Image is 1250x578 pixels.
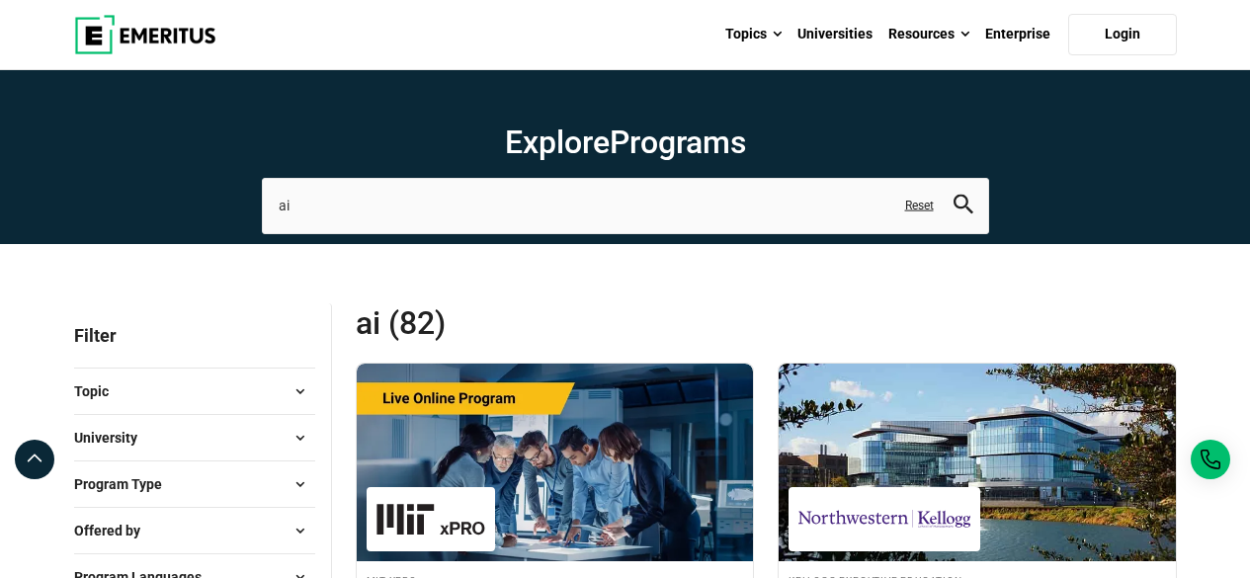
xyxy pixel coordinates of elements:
[74,380,125,402] span: Topic
[1068,14,1177,55] a: Login
[74,303,315,368] p: Filter
[357,364,754,561] img: AI and Cybersecurity: Strategies for Resilience and Defense | Online AI and Machine Learning Course
[74,516,315,545] button: Offered by
[954,195,973,217] button: search
[74,469,315,499] button: Program Type
[779,364,1176,561] img: AI Strategies for Business Transformation | Online AI and Machine Learning Course
[74,520,156,541] span: Offered by
[610,124,746,161] span: Programs
[74,473,178,495] span: Program Type
[798,497,970,541] img: Kellogg Executive Education
[954,200,973,218] a: search
[74,423,315,453] button: University
[74,376,315,406] button: Topic
[905,198,934,214] a: Reset search
[74,427,153,449] span: University
[262,178,989,233] input: search-page
[262,123,989,162] h1: Explore
[376,497,485,541] img: MIT xPRO
[356,303,767,343] span: ai (82)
